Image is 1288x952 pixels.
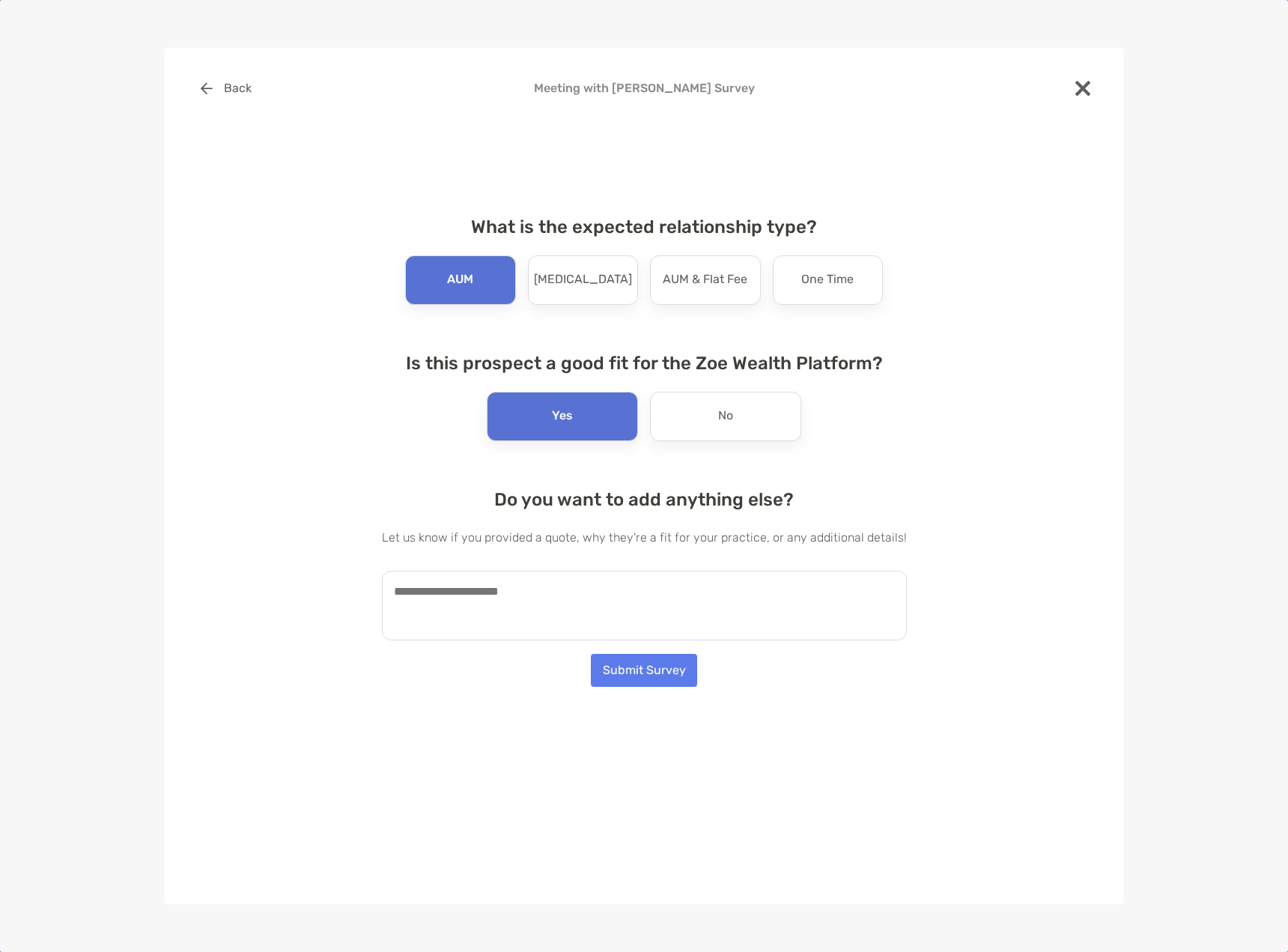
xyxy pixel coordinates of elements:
[663,268,747,292] p: AUM & Flat Fee
[447,268,473,292] p: AUM
[552,404,573,428] p: Yes
[382,489,907,510] h4: Do you want to add anything else?
[801,268,854,292] p: One Time
[591,654,697,687] button: Submit Survey
[534,268,632,292] p: [MEDICAL_DATA]
[382,528,907,547] p: Let us know if you provided a quote, why they're a fit for your practice, or any additional details!
[201,82,213,94] img: button icon
[189,72,263,105] button: Back
[1075,81,1090,96] img: close modal
[718,404,733,428] p: No
[382,353,907,374] h4: Is this prospect a good fit for the Zoe Wealth Platform?
[189,81,1099,95] h4: Meeting with [PERSON_NAME] Survey
[382,216,907,237] h4: What is the expected relationship type?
